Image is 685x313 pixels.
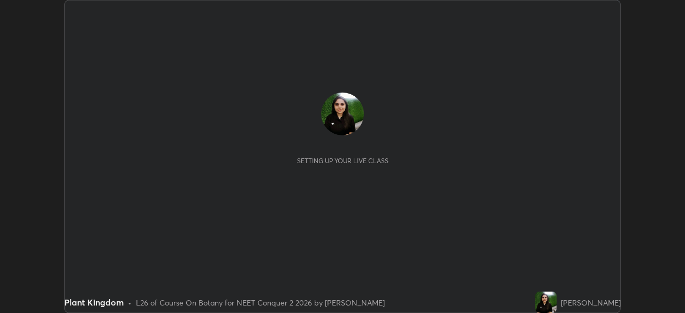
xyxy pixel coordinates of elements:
[561,297,621,308] div: [PERSON_NAME]
[64,296,124,309] div: Plant Kingdom
[297,157,389,165] div: Setting up your live class
[321,93,364,135] img: aa97c0b33461472bbca34f075a68170c.jpg
[535,292,557,313] img: aa97c0b33461472bbca34f075a68170c.jpg
[128,297,132,308] div: •
[136,297,385,308] div: L26 of Course On Botany for NEET Conquer 2 2026 by [PERSON_NAME]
